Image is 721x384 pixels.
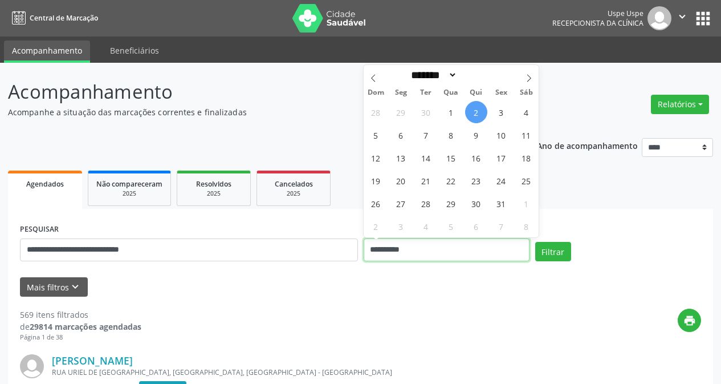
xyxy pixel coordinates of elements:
p: Acompanhe a situação das marcações correntes e finalizadas [8,106,502,118]
span: Recepcionista da clínica [552,18,643,28]
span: Novembro 2, 2025 [365,215,387,237]
img: img [20,354,44,378]
span: Outubro 22, 2025 [440,169,462,192]
a: [PERSON_NAME] [52,354,133,367]
button: apps [693,9,713,29]
div: 569 itens filtrados [20,309,141,321]
span: Outubro 18, 2025 [515,147,537,169]
span: Outubro 19, 2025 [365,169,387,192]
span: Novembro 5, 2025 [440,215,462,237]
span: Outubro 21, 2025 [415,169,437,192]
span: Outubro 7, 2025 [415,124,437,146]
span: Resolvidos [196,179,231,189]
div: Página 1 de 38 [20,333,141,342]
span: Outubro 13, 2025 [390,147,412,169]
span: Outubro 28, 2025 [415,192,437,215]
div: RUA URIEL DE [GEOGRAPHIC_DATA], [GEOGRAPHIC_DATA], [GEOGRAPHIC_DATA] - [GEOGRAPHIC_DATA] [52,367,530,377]
i: keyboard_arrow_down [69,281,82,293]
button: Relatórios [651,95,709,114]
span: Outubro 24, 2025 [490,169,512,192]
span: Outubro 31, 2025 [490,192,512,215]
a: Acompanhamento [4,41,90,63]
img: img [647,6,671,30]
div: 2025 [96,189,162,198]
span: Sáb [514,89,539,96]
span: Outubro 23, 2025 [465,169,487,192]
select: Month [408,69,458,81]
span: Outubro 30, 2025 [465,192,487,215]
a: Beneficiários [102,41,167,60]
span: Outubro 27, 2025 [390,192,412,215]
div: 2025 [265,189,322,198]
span: Outubro 17, 2025 [490,147,512,169]
span: Outubro 20, 2025 [390,169,412,192]
span: Outubro 29, 2025 [440,192,462,215]
span: Central de Marcação [30,13,98,23]
span: Qua [438,89,463,96]
i:  [676,10,689,23]
span: Outubro 6, 2025 [390,124,412,146]
div: 2025 [185,189,242,198]
span: Outubro 4, 2025 [515,101,537,123]
input: Year [457,69,495,81]
span: Outubro 12, 2025 [365,147,387,169]
span: Novembro 6, 2025 [465,215,487,237]
span: Outubro 16, 2025 [465,147,487,169]
a: Central de Marcação [8,9,98,27]
button: Filtrar [535,242,571,261]
span: Sex [488,89,514,96]
span: Novembro 3, 2025 [390,215,412,237]
span: Outubro 5, 2025 [365,124,387,146]
button:  [671,6,693,30]
span: Outubro 11, 2025 [515,124,537,146]
span: Ter [413,89,438,96]
span: Não compareceram [96,179,162,189]
strong: 29814 marcações agendadas [30,321,141,332]
div: de [20,321,141,333]
span: Novembro 4, 2025 [415,215,437,237]
span: Outubro 14, 2025 [415,147,437,169]
div: Uspe Uspe [552,9,643,18]
span: Outubro 26, 2025 [365,192,387,215]
span: Outubro 25, 2025 [515,169,537,192]
span: Novembro 7, 2025 [490,215,512,237]
span: Setembro 29, 2025 [390,101,412,123]
span: Outubro 2, 2025 [465,101,487,123]
i: print [683,314,696,327]
span: Setembro 28, 2025 [365,101,387,123]
span: Outubro 3, 2025 [490,101,512,123]
span: Outubro 10, 2025 [490,124,512,146]
button: Mais filtroskeyboard_arrow_down [20,277,88,297]
span: Novembro 8, 2025 [515,215,537,237]
button: print [678,309,701,332]
span: Novembro 1, 2025 [515,192,537,215]
span: Qui [463,89,488,96]
span: Dom [364,89,389,96]
span: Setembro 30, 2025 [415,101,437,123]
span: Outubro 1, 2025 [440,101,462,123]
p: Ano de acompanhamento [537,138,638,152]
p: Acompanhamento [8,78,502,106]
span: Outubro 8, 2025 [440,124,462,146]
span: Seg [388,89,413,96]
span: Agendados [26,179,64,189]
span: Outubro 15, 2025 [440,147,462,169]
label: PESQUISAR [20,221,59,239]
span: Outubro 9, 2025 [465,124,487,146]
span: Cancelados [275,179,313,189]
